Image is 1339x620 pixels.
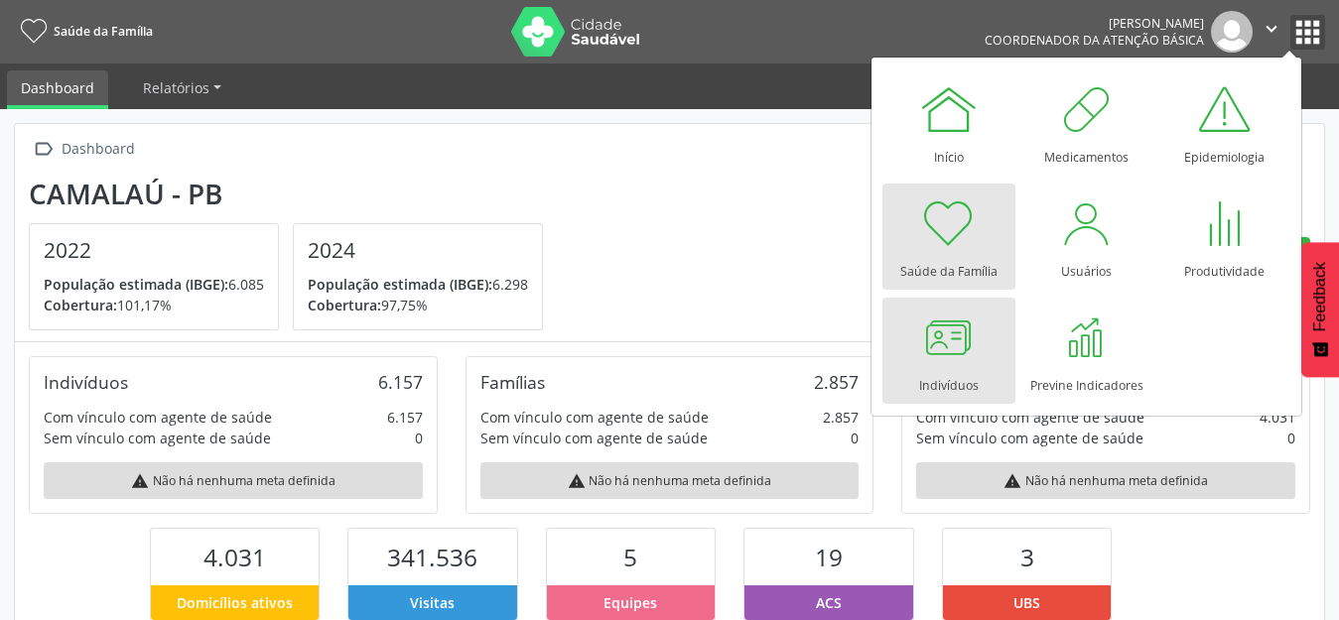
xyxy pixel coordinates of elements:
[387,407,423,428] div: 6.157
[816,592,842,613] span: ACS
[1013,592,1040,613] span: UBS
[1020,298,1153,404] a: Previne Indicadores
[815,541,843,573] span: 19
[1253,11,1290,53] button: 
[54,23,153,40] span: Saúde da Família
[415,428,423,448] div: 0
[29,135,138,164] a:  Dashboard
[1211,11,1253,53] img: img
[44,295,264,315] p: 101,17%
[58,135,138,164] div: Dashboard
[7,70,108,109] a: Dashboard
[410,592,455,613] span: Visitas
[308,274,528,295] p: 6.298
[1020,69,1153,176] a: Medicamentos
[480,371,545,393] div: Famílias
[851,428,859,448] div: 0
[916,407,1144,428] div: Com vínculo com agente de saúde
[44,296,117,314] span: Cobertura:
[203,541,266,573] span: 4.031
[1287,428,1295,448] div: 0
[882,69,1015,176] a: Início
[308,295,528,315] p: 97,75%
[882,184,1015,290] a: Saúde da Família
[1004,472,1021,490] i: warning
[44,275,228,294] span: População estimada (IBGE):
[308,296,381,314] span: Cobertura:
[29,178,557,210] div: Camalaú - PB
[1158,69,1291,176] a: Epidemiologia
[44,274,264,295] p: 6.085
[985,15,1204,32] div: [PERSON_NAME]
[44,371,128,393] div: Indivíduos
[308,275,492,294] span: População estimada (IBGE):
[916,428,1143,448] div: Sem vínculo com agente de saúde
[44,238,264,263] h4: 2022
[480,462,860,499] div: Não há nenhuma meta definida
[480,428,708,448] div: Sem vínculo com agente de saúde
[1260,407,1295,428] div: 4.031
[623,541,637,573] span: 5
[44,462,423,499] div: Não há nenhuma meta definida
[1261,18,1282,40] i: 
[44,407,272,428] div: Com vínculo com agente de saúde
[1301,242,1339,377] button: Feedback - Mostrar pesquisa
[177,592,293,613] span: Domicílios ativos
[308,238,528,263] h4: 2024
[882,298,1015,404] a: Indivíduos
[44,428,271,448] div: Sem vínculo com agente de saúde
[131,472,149,490] i: warning
[1020,184,1153,290] a: Usuários
[603,592,657,613] span: Equipes
[916,462,1295,499] div: Não há nenhuma meta definida
[1020,541,1034,573] span: 3
[378,371,423,393] div: 6.157
[143,78,209,97] span: Relatórios
[568,472,586,490] i: warning
[1290,15,1325,50] button: apps
[1311,262,1329,331] span: Feedback
[480,407,709,428] div: Com vínculo com agente de saúde
[1158,184,1291,290] a: Produtividade
[29,135,58,164] i: 
[129,70,235,105] a: Relatórios
[814,371,859,393] div: 2.857
[985,32,1204,49] span: Coordenador da Atenção Básica
[14,15,153,48] a: Saúde da Família
[387,541,477,573] span: 341.536
[823,407,859,428] div: 2.857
